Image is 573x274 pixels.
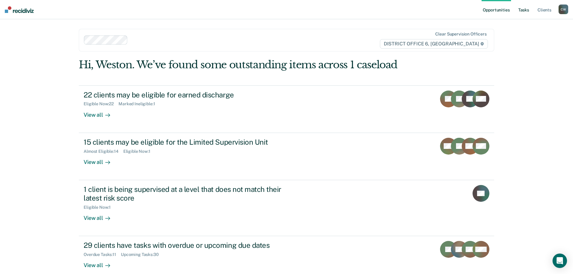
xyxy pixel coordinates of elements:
[84,101,119,106] div: Eligible Now : 22
[84,257,117,269] div: View all
[553,254,567,268] div: Open Intercom Messenger
[84,91,295,99] div: 22 clients may be eligible for earned discharge
[84,138,295,146] div: 15 clients may be eligible for the Limited Supervision Unit
[79,85,494,133] a: 22 clients may be eligible for earned dischargeEligible Now:22Marked Ineligible:1View all
[84,210,117,221] div: View all
[84,185,295,202] div: 1 client is being supervised at a level that does not match their latest risk score
[79,59,411,71] div: Hi, Weston. We’ve found some outstanding items across 1 caseload
[559,5,568,14] button: CW
[119,101,160,106] div: Marked Ineligible : 1
[121,252,164,257] div: Upcoming Tasks : 30
[84,106,117,118] div: View all
[5,6,34,13] img: Recidiviz
[559,5,568,14] div: C W
[79,133,494,180] a: 15 clients may be eligible for the Limited Supervision UnitAlmost Eligible:14Eligible Now:1View all
[123,149,155,154] div: Eligible Now : 1
[380,39,488,49] span: DISTRICT OFFICE 6, [GEOGRAPHIC_DATA]
[84,241,295,250] div: 29 clients have tasks with overdue or upcoming due dates
[84,252,121,257] div: Overdue Tasks : 11
[84,154,117,165] div: View all
[84,205,116,210] div: Eligible Now : 1
[435,32,486,37] div: Clear supervision officers
[84,149,123,154] div: Almost Eligible : 14
[79,180,494,236] a: 1 client is being supervised at a level that does not match their latest risk scoreEligible Now:1...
